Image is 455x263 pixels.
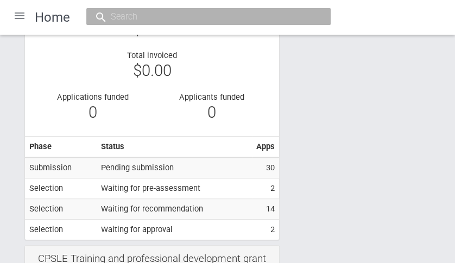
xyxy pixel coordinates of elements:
td: Selection [25,178,97,199]
td: Selection [25,220,97,240]
td: Pending submission [97,157,252,178]
div: Applications funded [41,92,144,102]
td: Submission [25,157,97,178]
th: Status [97,137,252,157]
input: Search [108,11,299,22]
td: 2 [252,220,279,240]
td: Waiting for approval [97,220,252,240]
th: Apps [252,137,279,157]
div: Total invoiced [33,50,271,60]
div: 0 [160,107,263,117]
div: 0 [41,107,144,117]
td: Waiting for pre-assessment [97,178,252,199]
th: Phase [25,137,97,157]
div: Applicants funded [160,92,263,102]
td: 30 [252,157,279,178]
div: $0.00 [33,66,271,75]
td: 2 [252,178,279,199]
td: Waiting for recommendation [97,199,252,220]
td: 14 [252,199,279,220]
td: Selection [25,199,97,220]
